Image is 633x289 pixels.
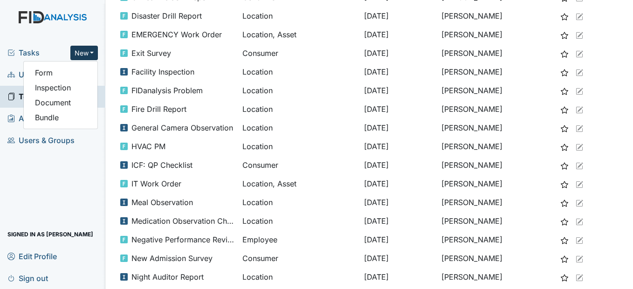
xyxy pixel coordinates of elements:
a: Edit [576,253,583,264]
td: [PERSON_NAME] [438,62,557,81]
td: [DATE] [360,81,438,100]
span: Location [242,10,273,21]
a: Edit [576,103,583,115]
td: [DATE] [360,193,438,212]
span: Location [242,85,273,96]
td: [DATE] [360,62,438,81]
td: [PERSON_NAME] [438,174,557,193]
span: Location [242,215,273,227]
td: [PERSON_NAME] [438,212,557,230]
td: [DATE] [360,7,438,25]
span: Analysis [7,111,49,126]
a: Edit [576,141,583,152]
a: Form [24,65,97,80]
td: [PERSON_NAME] [438,268,557,286]
a: Bundle [24,110,97,125]
span: Location [242,271,273,282]
td: [PERSON_NAME] [438,100,557,118]
td: [DATE] [360,137,438,156]
a: Edit [576,85,583,96]
td: [PERSON_NAME] [438,118,557,137]
span: Location [242,197,273,208]
span: Location [242,122,273,133]
td: [PERSON_NAME] [438,230,557,249]
span: Consumer [242,253,278,264]
span: HVAC PM [131,141,165,152]
span: Employee [242,234,277,245]
span: IT Work Order [131,178,181,189]
span: Consumer [242,159,278,171]
span: FIDanalysis Problem [131,85,203,96]
span: Location [242,66,273,77]
span: Signed in as [PERSON_NAME] [7,227,93,241]
td: [DATE] [360,212,438,230]
a: Edit [576,10,583,21]
td: [DATE] [360,156,438,174]
a: Edit [576,215,583,227]
a: Tasks [7,47,70,58]
td: [PERSON_NAME] [438,249,557,268]
span: Location, Asset [242,29,296,40]
span: Templates [7,89,57,104]
span: Users & Groups [7,133,75,148]
td: [DATE] [360,25,438,44]
td: [PERSON_NAME] [438,81,557,100]
span: Units [7,68,37,82]
span: Location [242,141,273,152]
td: [DATE] [360,100,438,118]
a: Inspection [24,80,97,95]
a: Edit [576,234,583,245]
span: Disaster Drill Report [131,10,202,21]
span: New Admission Survey [131,253,213,264]
a: Edit [576,29,583,40]
a: Document [24,95,97,110]
td: [PERSON_NAME] [438,44,557,62]
td: [DATE] [360,174,438,193]
span: Location, Asset [242,178,296,189]
span: Negative Performance Review [131,234,234,245]
span: Edit Profile [7,249,57,263]
a: Edit [576,122,583,133]
a: Edit [576,66,583,77]
span: Sign out [7,271,48,285]
td: [DATE] [360,268,438,286]
a: Edit [576,48,583,59]
span: Medication Observation Checklist [131,215,234,227]
span: Facility Inspection [131,66,194,77]
td: [PERSON_NAME] [438,7,557,25]
td: [DATE] [360,44,438,62]
td: [PERSON_NAME] [438,137,557,156]
span: ICF: QP Checklist [131,159,193,171]
span: Exit Survey [131,48,171,59]
span: Night Auditor Report [131,271,204,282]
td: [PERSON_NAME] [438,193,557,212]
span: Location [242,103,273,115]
span: General Camera Observation [131,122,233,133]
span: EMERGENCY Work Order [131,29,222,40]
td: [PERSON_NAME] [438,156,557,174]
span: Meal Observation [131,197,193,208]
a: Edit [576,178,583,189]
td: [PERSON_NAME] [438,25,557,44]
a: Edit [576,159,583,171]
td: [DATE] [360,249,438,268]
span: Fire Drill Report [131,103,186,115]
a: Edit [576,197,583,208]
td: [DATE] [360,118,438,137]
a: Edit [576,271,583,282]
span: Consumer [242,48,278,59]
button: New [70,46,98,60]
td: [DATE] [360,230,438,249]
